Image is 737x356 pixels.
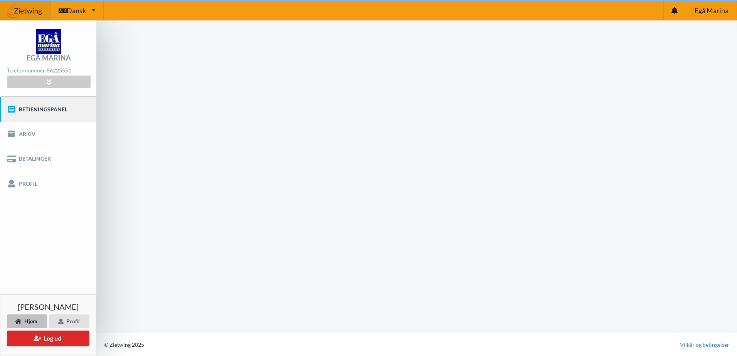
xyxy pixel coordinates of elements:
[36,29,61,54] img: logo
[47,67,71,74] strong: 86225551
[7,65,90,76] div: Telefonnummer:
[680,341,729,349] a: Vilkår og betingelser
[27,54,71,61] div: Egå Marina
[7,331,89,346] button: Log ud
[49,314,89,328] div: Profil
[18,303,79,311] span: [PERSON_NAME]
[7,314,47,328] div: Hjem
[67,7,86,14] span: Dansk
[695,7,729,14] span: Egå Marina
